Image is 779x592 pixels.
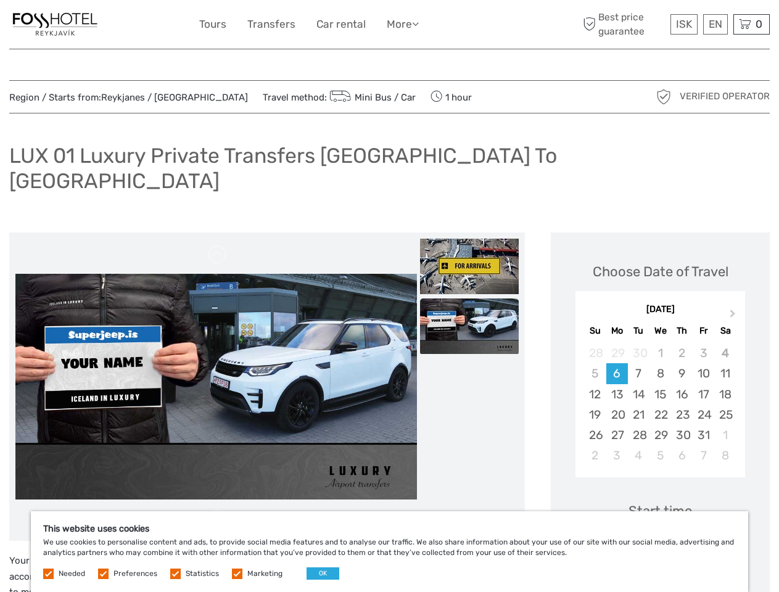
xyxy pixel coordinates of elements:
span: Best price guarantee [580,10,667,38]
div: Choose Sunday, October 12th, 2025 [584,384,606,405]
div: EN [703,14,728,35]
div: Choose Thursday, October 9th, 2025 [671,363,693,384]
span: 1 hour [431,88,472,105]
div: Choose Tuesday, October 14th, 2025 [628,384,649,405]
button: OK [307,567,339,580]
div: Choose Sunday, November 2nd, 2025 [584,445,606,466]
div: Choose Thursday, November 6th, 2025 [671,445,693,466]
div: month 2025-10 [579,343,741,466]
div: Not available Sunday, October 5th, 2025 [584,363,606,384]
div: Choose Thursday, October 30th, 2025 [671,425,693,445]
button: Next Month [724,306,744,326]
a: More [387,15,419,33]
div: Not available Thursday, October 2nd, 2025 [671,343,693,363]
div: Choose Sunday, October 19th, 2025 [584,405,606,425]
div: Not available Sunday, September 28th, 2025 [584,343,606,363]
div: Choose Monday, October 13th, 2025 [606,384,628,405]
div: Choose Tuesday, November 4th, 2025 [628,445,649,466]
span: Region / Starts from: [9,91,248,104]
div: Not available Wednesday, October 1st, 2025 [649,343,671,363]
div: Not available Saturday, October 4th, 2025 [714,343,736,363]
div: Not available Tuesday, September 30th, 2025 [628,343,649,363]
h5: This website uses cookies [43,524,736,534]
span: ISK [676,18,692,30]
div: Choose Saturday, October 18th, 2025 [714,384,736,405]
div: Fr [693,323,714,339]
div: Choose Monday, October 27th, 2025 [606,425,628,445]
label: Statistics [186,569,219,579]
img: 16fb447c7d50440eaa484c9a0dbf045b_slider_thumbnail.jpeg [420,298,519,354]
div: Choose Tuesday, October 21st, 2025 [628,405,649,425]
img: 16fb447c7d50440eaa484c9a0dbf045b_main_slider.jpeg [15,274,417,499]
div: [DATE] [575,303,745,316]
div: Choose Saturday, October 11th, 2025 [714,363,736,384]
div: Choose Friday, October 31st, 2025 [693,425,714,445]
div: Choose Friday, October 24th, 2025 [693,405,714,425]
div: Choose Saturday, November 1st, 2025 [714,425,736,445]
div: Choose Wednesday, November 5th, 2025 [649,445,671,466]
div: Choose Sunday, October 26th, 2025 [584,425,606,445]
div: Mo [606,323,628,339]
a: Reykjanes / [GEOGRAPHIC_DATA] [101,92,248,103]
div: Not available Friday, October 3rd, 2025 [693,343,714,363]
img: verified_operator_grey_128.png [654,87,674,107]
div: Choose Friday, November 7th, 2025 [693,445,714,466]
div: Choose Wednesday, October 8th, 2025 [649,363,671,384]
div: Choose Friday, October 17th, 2025 [693,384,714,405]
div: Choose Tuesday, October 28th, 2025 [628,425,649,445]
div: We [649,323,671,339]
div: Choose Friday, October 10th, 2025 [693,363,714,384]
a: Car rental [316,15,366,33]
div: Sa [714,323,736,339]
img: 1357-20722262-a0dc-4fd2-8fc5-b62df901d176_logo_small.jpg [9,9,101,39]
div: Tu [628,323,649,339]
label: Needed [59,569,85,579]
div: Choose Saturday, November 8th, 2025 [714,445,736,466]
div: Choose Saturday, October 25th, 2025 [714,405,736,425]
a: Tours [199,15,226,33]
div: Choose Tuesday, October 7th, 2025 [628,363,649,384]
div: Su [584,323,606,339]
div: Choose Monday, November 3rd, 2025 [606,445,628,466]
div: Choose Thursday, October 23rd, 2025 [671,405,693,425]
div: Choose Wednesday, October 29th, 2025 [649,425,671,445]
a: Transfers [247,15,295,33]
div: Choose Monday, October 20th, 2025 [606,405,628,425]
div: Choose Monday, October 6th, 2025 [606,363,628,384]
a: Mini Bus / Car [327,92,416,103]
div: Choose Date of Travel [593,262,728,281]
label: Marketing [247,569,282,579]
div: Choose Wednesday, October 15th, 2025 [649,384,671,405]
img: d17cabca94be4cdf9a944f0c6cf5d444_slider_thumbnail.jpg [420,239,519,294]
div: Choose Thursday, October 16th, 2025 [671,384,693,405]
div: Th [671,323,693,339]
span: Verified Operator [680,90,770,103]
div: We use cookies to personalise content and ads, to provide social media features and to analyse ou... [31,511,748,592]
h1: LUX 01 Luxury Private Transfers [GEOGRAPHIC_DATA] To [GEOGRAPHIC_DATA] [9,143,770,193]
label: Preferences [113,569,157,579]
div: Start time [629,501,692,520]
div: Not available Monday, September 29th, 2025 [606,343,628,363]
span: 0 [754,18,764,30]
div: Choose Wednesday, October 22nd, 2025 [649,405,671,425]
span: Travel method: [263,88,416,105]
